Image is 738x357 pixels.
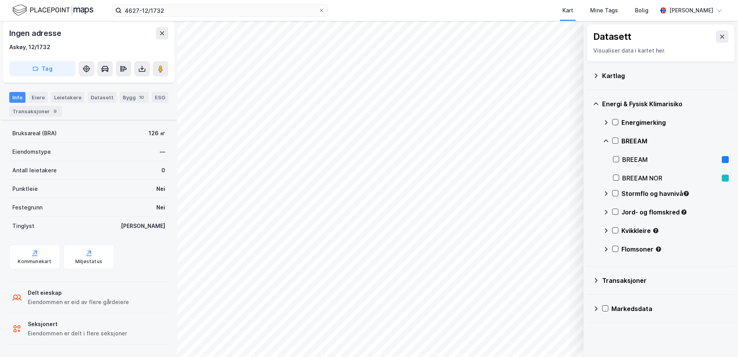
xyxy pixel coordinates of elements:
[29,92,48,103] div: Eiere
[699,320,738,357] div: Kontrollprogram for chat
[562,6,573,15] div: Kart
[28,288,129,297] div: Delt eieskap
[28,320,127,329] div: Seksjonert
[12,166,57,175] div: Antall leietakere
[9,92,25,103] div: Info
[12,221,34,231] div: Tinglyst
[12,203,42,212] div: Festegrunn
[160,147,165,156] div: —
[622,155,719,164] div: BREEAM
[621,136,729,146] div: BREEAM
[699,320,738,357] iframe: Chat Widget
[51,92,85,103] div: Leietakere
[593,31,631,43] div: Datasett
[655,246,662,253] div: Tooltip anchor
[9,42,50,52] div: Askøy, 12/1732
[602,99,729,109] div: Energi & Fysisk Klimarisiko
[593,46,728,55] div: Visualiser data i kartet her.
[156,203,165,212] div: Nei
[156,184,165,194] div: Nei
[28,329,127,338] div: Eiendommen er delt i flere seksjoner
[12,184,38,194] div: Punktleie
[669,6,713,15] div: [PERSON_NAME]
[652,227,659,234] div: Tooltip anchor
[621,207,729,217] div: Jord- og flomskred
[120,92,149,103] div: Bygg
[149,129,165,138] div: 126 ㎡
[51,107,59,115] div: 9
[621,226,729,235] div: Kvikkleire
[137,93,146,101] div: 10
[152,92,168,103] div: ESG
[680,209,687,216] div: Tooltip anchor
[602,71,729,80] div: Kartlag
[590,6,618,15] div: Mine Tags
[635,6,648,15] div: Bolig
[122,5,318,16] input: Søk på adresse, matrikkel, gårdeiere, leietakere eller personer
[75,258,102,265] div: Miljøstatus
[121,221,165,231] div: [PERSON_NAME]
[9,27,63,39] div: Ingen adresse
[28,297,129,307] div: Eiendommen er eid av flere gårdeiere
[9,106,62,117] div: Transaksjoner
[622,173,719,183] div: BREEAM NOR
[12,147,51,156] div: Eiendomstype
[12,3,93,17] img: logo.f888ab2527a4732fd821a326f86c7f29.svg
[18,258,51,265] div: Kommunekart
[621,189,729,198] div: Stormflo og havnivå
[611,304,729,313] div: Markedsdata
[12,129,57,138] div: Bruksareal (BRA)
[602,276,729,285] div: Transaksjoner
[621,245,729,254] div: Flomsoner
[683,190,690,197] div: Tooltip anchor
[9,61,76,76] button: Tag
[161,166,165,175] div: 0
[621,118,729,127] div: Energimerking
[88,92,117,103] div: Datasett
